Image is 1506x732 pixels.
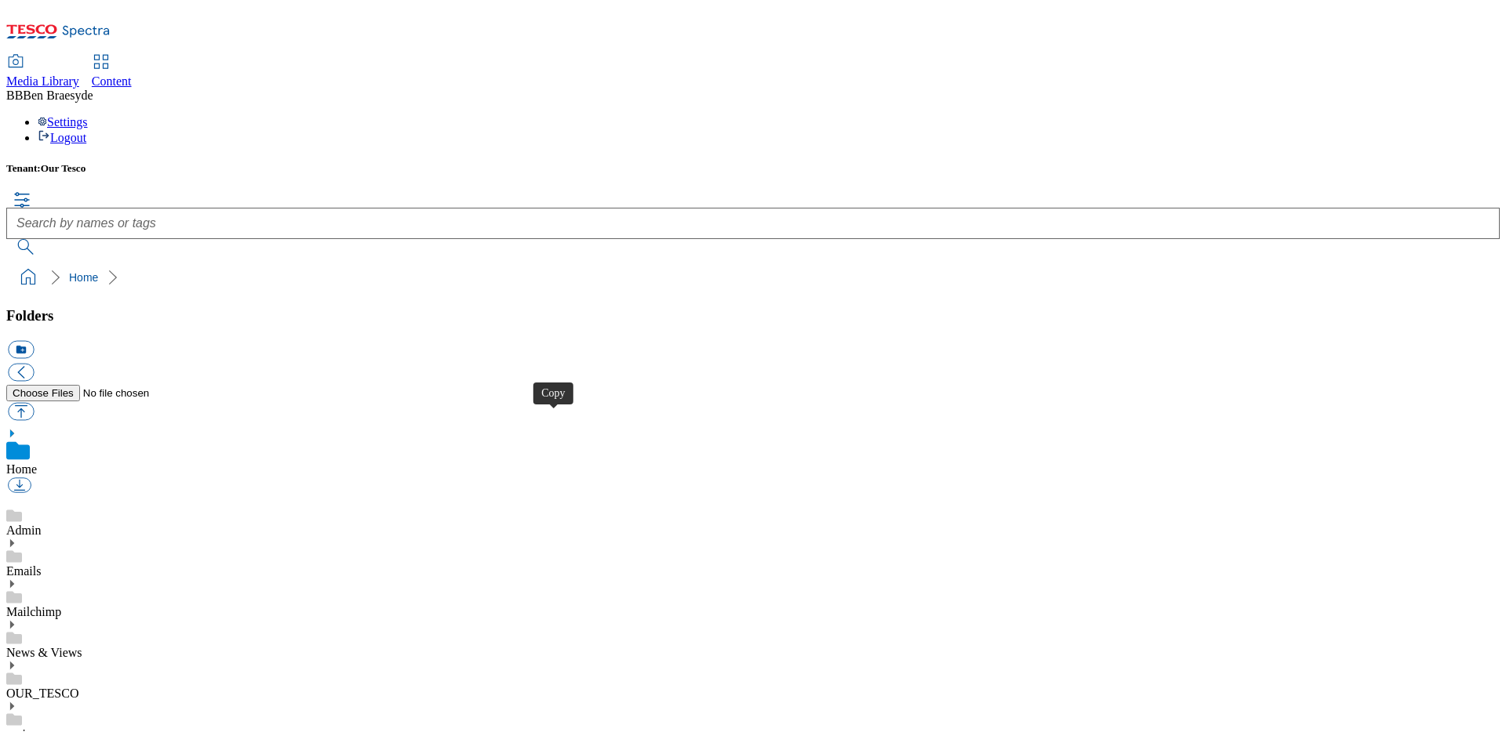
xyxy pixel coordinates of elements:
a: Admin [6,524,41,537]
a: Content [92,56,132,89]
span: Ben Braesyde [23,89,93,102]
h3: Folders [6,307,1500,324]
h5: Tenant: [6,162,1500,175]
a: Home [69,271,98,284]
a: Home [6,462,37,476]
a: home [16,265,41,290]
a: Logout [38,131,86,144]
a: Settings [38,115,88,129]
nav: breadcrumb [6,263,1500,292]
input: Search by names or tags [6,208,1500,239]
span: Our Tesco [41,162,86,174]
a: Emails [6,564,41,578]
span: Content [92,74,132,88]
a: OUR_TESCO [6,687,78,700]
a: Media Library [6,56,79,89]
a: News & Views [6,646,82,659]
span: BB [6,89,23,102]
span: Media Library [6,74,79,88]
a: Mailchimp [6,605,61,618]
